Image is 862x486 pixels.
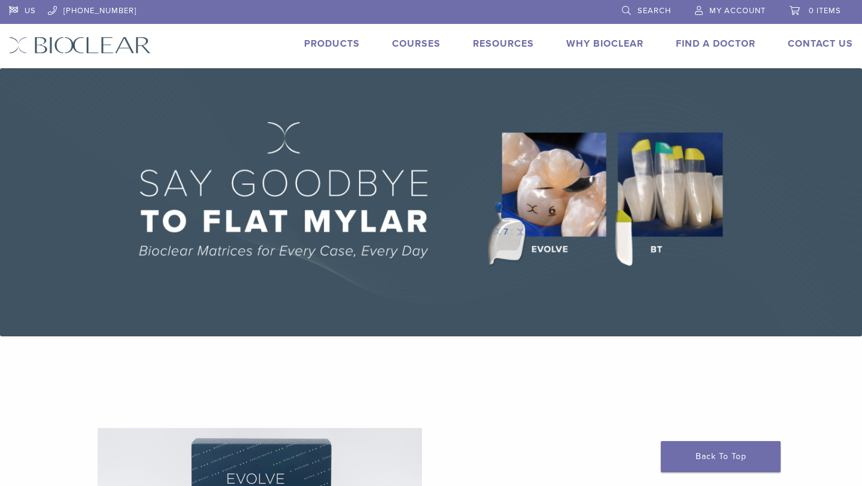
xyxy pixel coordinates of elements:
[566,38,644,50] a: Why Bioclear
[638,6,671,16] span: Search
[304,38,360,50] a: Products
[809,6,841,16] span: 0 items
[709,6,766,16] span: My Account
[473,38,534,50] a: Resources
[788,38,853,50] a: Contact Us
[392,38,441,50] a: Courses
[661,441,781,472] a: Back To Top
[676,38,755,50] a: Find A Doctor
[9,37,151,54] img: Bioclear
